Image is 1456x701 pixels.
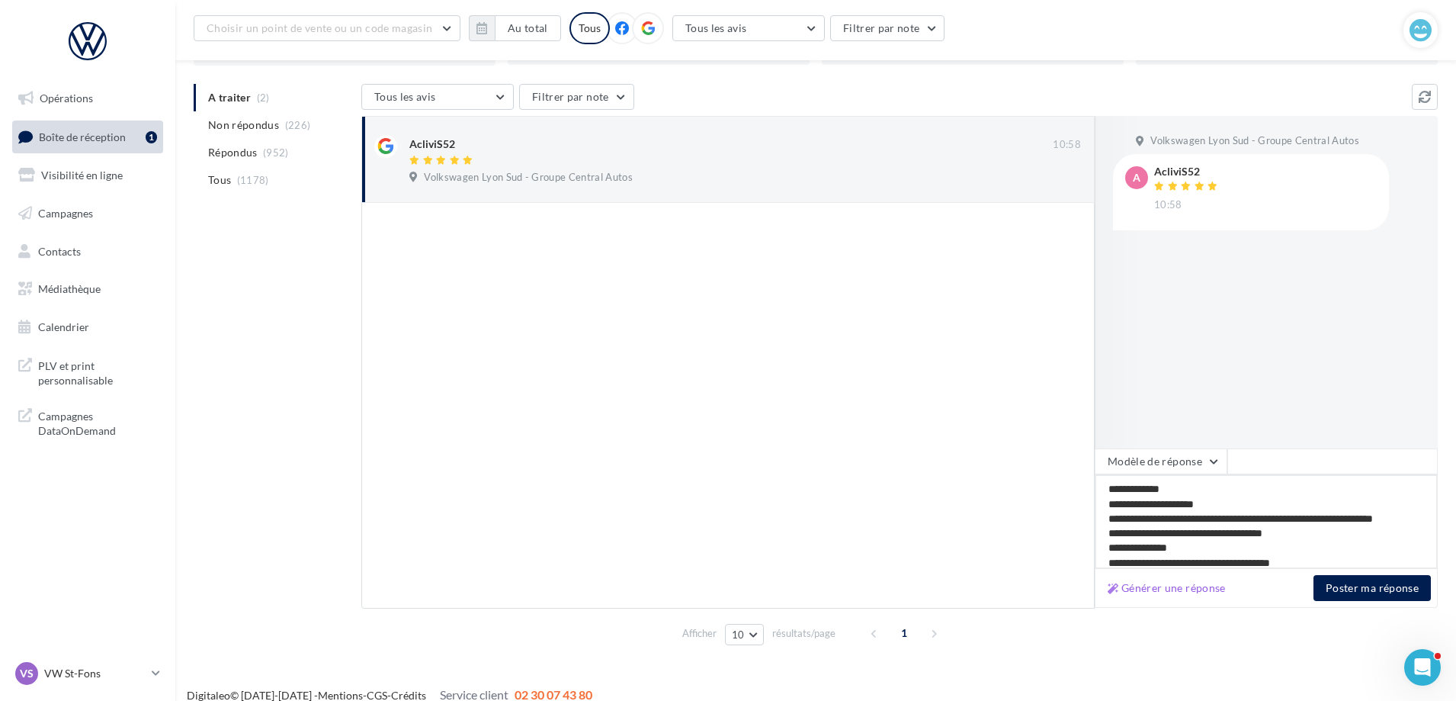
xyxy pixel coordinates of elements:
[374,90,436,103] span: Tous les avis
[892,621,916,645] span: 1
[9,273,166,305] a: Médiathèque
[146,131,157,143] div: 1
[9,400,166,445] a: Campagnes DataOnDemand
[263,146,289,159] span: (952)
[9,121,166,153] a: Boîte de réception1
[237,174,269,186] span: (1178)
[519,84,634,110] button: Filtrer par note
[1095,449,1227,474] button: Modèle de réponse
[469,15,561,41] button: Au total
[208,172,231,188] span: Tous
[1150,134,1359,148] span: Volkswagen Lyon Sud - Groupe Central Autos
[38,207,93,220] span: Campagnes
[208,145,258,160] span: Répondus
[12,659,163,688] a: VS VW St-Fons
[41,169,123,182] span: Visibilité en ligne
[732,629,745,641] span: 10
[672,15,825,41] button: Tous les avis
[38,355,157,388] span: PLV et print personnalisable
[208,117,279,133] span: Non répondus
[9,236,166,268] a: Contacts
[40,92,93,105] span: Opérations
[772,626,835,641] span: résultats/page
[9,349,166,394] a: PLV et print personnalisable
[38,244,81,257] span: Contacts
[1053,138,1081,152] span: 10:58
[495,15,561,41] button: Au total
[1313,575,1431,601] button: Poster ma réponse
[1404,649,1441,686] iframe: Intercom live chat
[207,21,432,34] span: Choisir un point de vente ou un code magasin
[9,159,166,191] a: Visibilité en ligne
[424,171,633,185] span: Volkswagen Lyon Sud - Groupe Central Autos
[194,15,460,41] button: Choisir un point de vente ou un code magasin
[9,311,166,343] a: Calendrier
[569,12,610,44] div: Tous
[38,282,101,295] span: Médiathèque
[409,137,455,152] div: AcliviS52
[20,666,34,681] span: VS
[44,666,146,681] p: VW St-Fons
[682,626,717,641] span: Afficher
[1154,198,1182,212] span: 10:58
[1102,579,1232,597] button: Générer une réponse
[38,320,89,333] span: Calendrier
[285,119,311,131] span: (226)
[39,130,126,143] span: Boîte de réception
[1133,170,1140,185] span: A
[830,15,945,41] button: Filtrer par note
[361,84,514,110] button: Tous les avis
[685,21,747,34] span: Tous les avis
[9,198,166,230] a: Campagnes
[1154,166,1221,177] div: AcliviS52
[725,624,764,645] button: 10
[9,82,166,114] a: Opérations
[38,406,157,439] span: Campagnes DataOnDemand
